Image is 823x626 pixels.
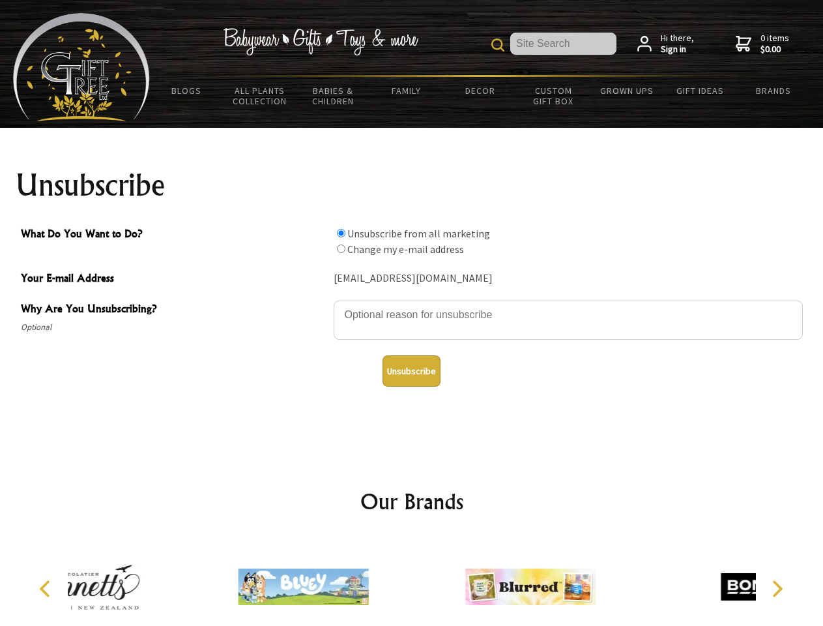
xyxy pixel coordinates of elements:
h1: Unsubscribe [16,170,808,201]
span: Hi there, [661,33,694,55]
a: Grown Ups [590,77,663,104]
span: 0 items [760,32,789,55]
input: Site Search [510,33,616,55]
label: Unsubscribe from all marketing [347,227,490,240]
button: Unsubscribe [383,355,440,387]
a: Babies & Children [296,77,370,115]
img: product search [491,38,504,52]
strong: $0.00 [760,44,789,55]
span: Why Are You Unsubscribing? [21,301,327,320]
input: What Do You Want to Do? [337,245,345,253]
a: Hi there,Sign in [637,33,694,55]
a: BLOGS [150,77,224,104]
span: Your E-mail Address [21,270,327,289]
span: What Do You Want to Do? [21,226,327,245]
a: All Plants Collection [224,77,297,115]
a: Custom Gift Box [517,77,590,115]
a: Brands [737,77,811,104]
img: Babyware - Gifts - Toys and more... [13,13,150,121]
button: Next [762,574,791,603]
a: Family [370,77,444,104]
label: Change my e-mail address [347,243,464,256]
div: [EMAIL_ADDRESS][DOMAIN_NAME] [334,269,803,289]
h2: Our Brands [26,486,798,517]
img: Babywear - Gifts - Toys & more [223,28,418,55]
a: Decor [443,77,517,104]
span: Optional [21,320,327,335]
a: 0 items$0.00 [736,33,789,55]
textarea: Why Are You Unsubscribing? [334,301,803,340]
strong: Sign in [661,44,694,55]
button: Previous [33,574,61,603]
input: What Do You Want to Do? [337,229,345,237]
a: Gift Ideas [663,77,737,104]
